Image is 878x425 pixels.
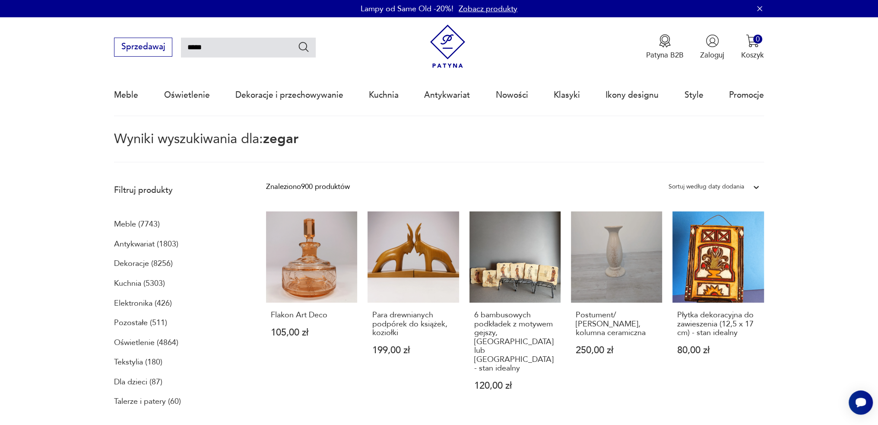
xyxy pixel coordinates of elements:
[571,211,662,410] a: Postument/ Kwietnik, kolumna ceramicznaPostument/ [PERSON_NAME], kolumna ceramiczna250,00 zł
[741,50,764,60] p: Koszyk
[700,34,724,60] button: Zaloguj
[114,185,241,196] p: Filtruj produkty
[474,311,556,373] h3: 6 bambusowych podkładek z motywem gejszy, [GEOGRAPHIC_DATA] lub [GEOGRAPHIC_DATA] - stan idealny
[361,3,453,14] p: Lampy od Same Old -20%!
[266,181,350,192] div: Znaleziono 900 produktów
[114,355,162,370] a: Tekstylia (180)
[729,75,764,115] a: Promocje
[646,34,684,60] button: Patyna B2B
[114,38,172,57] button: Sprzedawaj
[496,75,528,115] a: Nowości
[114,375,162,390] a: Dla dzieci (87)
[426,25,469,68] img: Patyna - sklep z meblami i dekoracjami vintage
[669,181,744,192] div: Sortuj według daty dodania
[266,211,357,410] a: Flakon Art DecoFlakon Art Deco105,00 zł
[114,44,172,51] a: Sprzedawaj
[114,394,181,409] a: Talerze i patery (60)
[474,381,556,390] p: 120,00 zł
[368,211,459,410] a: Para drewnianych podpórek do książek, koziołkiPara drewnianych podpórek do książek, koziołki199,0...
[746,34,759,48] img: Ikona koszyka
[706,34,719,48] img: Ikonka użytkownika
[114,316,167,330] a: Pozostałe (511)
[164,75,210,115] a: Oświetlenie
[372,346,454,355] p: 199,00 zł
[605,75,659,115] a: Ikony designu
[554,75,580,115] a: Klasyki
[298,41,310,53] button: Szukaj
[114,276,165,291] a: Kuchnia (5303)
[369,75,399,115] a: Kuchnia
[271,311,353,320] h3: Flakon Art Deco
[424,75,470,115] a: Antykwariat
[114,336,178,350] a: Oświetlenie (4864)
[114,75,138,115] a: Meble
[459,3,517,14] a: Zobacz produkty
[576,346,658,355] p: 250,00 zł
[271,328,353,337] p: 105,00 zł
[753,35,762,44] div: 0
[700,50,724,60] p: Zaloguj
[576,311,658,337] h3: Postument/ [PERSON_NAME], kolumna ceramiczna
[114,217,160,232] a: Meble (7743)
[741,34,764,60] button: 0Koszyk
[672,211,764,410] a: Płytka dekoracyjna do zawieszenia (12,5 x 17 cm) - stan idealnyPłytka dekoracyjna do zawieszenia ...
[469,211,561,410] a: 6 bambusowych podkładek z motywem gejszy, Chiny lub Japonia - stan idealny6 bambusowych podkładek...
[114,237,178,252] a: Antykwariat (1803)
[684,75,703,115] a: Style
[646,34,684,60] a: Ikona medaluPatyna B2B
[849,390,873,415] iframe: Smartsupp widget button
[114,256,173,271] a: Dekoracje (8256)
[263,130,298,148] span: zegar
[677,311,759,337] h3: Płytka dekoracyjna do zawieszenia (12,5 x 17 cm) - stan idealny
[114,296,172,311] a: Elektronika (426)
[677,346,759,355] p: 80,00 zł
[372,311,454,337] h3: Para drewnianych podpórek do książek, koziołki
[235,75,343,115] a: Dekoracje i przechowywanie
[658,34,672,48] img: Ikona medalu
[114,133,764,163] p: Wyniki wyszukiwania dla:
[646,50,684,60] p: Patyna B2B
